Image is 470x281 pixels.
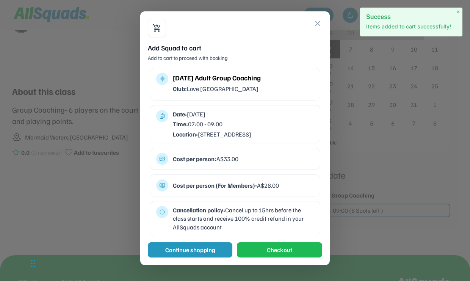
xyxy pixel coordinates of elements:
strong: Cost per person: [173,155,216,163]
button: multitrack_audio [159,76,165,82]
div: [DATE] [173,110,314,118]
div: Love [GEOGRAPHIC_DATA] [173,85,314,93]
button: Checkout [237,242,322,257]
strong: Cancellation policy: [173,206,225,214]
div: Add to cart to proceed with booking [148,54,322,62]
strong: Cost per person (For Members): [173,182,257,189]
strong: Club: [173,85,187,93]
h2: Success [366,14,456,20]
strong: Date: [173,110,187,118]
strong: Location: [173,130,198,138]
button: close [313,19,322,28]
span: × [457,9,460,15]
div: Add Squad to cart [148,43,322,53]
div: 07:00 - 09:00 [173,120,314,128]
div: [STREET_ADDRESS] [173,130,314,138]
div: [DATE] Adult Group Coaching [173,73,314,83]
div: Cancel up to 15hrs before the class starts and receive 100% credit refund in your AllSquads account [173,206,314,231]
button: Continue shopping [148,242,232,257]
strong: Time: [173,120,188,128]
div: A$28.00 [173,181,314,190]
p: Items added to cart successfully! [366,23,456,30]
div: A$33.00 [173,155,314,163]
button: shopping_cart_checkout [152,24,161,33]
